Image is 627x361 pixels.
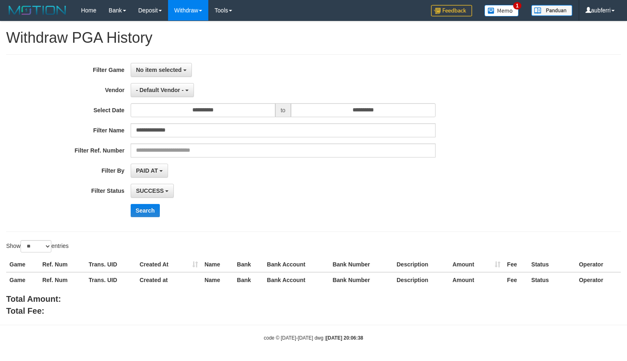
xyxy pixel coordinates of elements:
th: Created at [136,272,201,287]
button: PAID AT [131,164,168,178]
th: Bank Number [329,257,393,272]
th: Name [201,257,234,272]
button: Search [131,204,160,217]
th: Amount [449,272,504,287]
th: Amount [449,257,504,272]
small: code © [DATE]-[DATE] dwg | [264,335,363,341]
th: Created At [136,257,201,272]
h1: Withdraw PGA History [6,30,621,46]
th: Game [6,272,39,287]
th: Operator [576,272,621,287]
button: No item selected [131,63,192,77]
span: No item selected [136,67,182,73]
span: SUCCESS [136,187,164,194]
img: panduan.png [531,5,572,16]
th: Trans. UID [85,272,136,287]
th: Fee [504,272,528,287]
th: Status [528,257,576,272]
th: Bank Account [264,272,330,287]
span: PAID AT [136,167,158,174]
th: Bank Account [264,257,330,272]
label: Show entries [6,240,69,252]
th: Trans. UID [85,257,136,272]
b: Total Fee: [6,306,44,315]
th: Name [201,272,234,287]
th: Description [393,257,449,272]
th: Bank Number [329,272,393,287]
th: Fee [504,257,528,272]
span: to [275,103,291,117]
th: Description [393,272,449,287]
b: Total Amount: [6,294,61,303]
img: Feedback.jpg [431,5,472,16]
th: Game [6,257,39,272]
th: Bank [234,257,264,272]
span: - Default Vendor - [136,87,184,93]
button: - Default Vendor - [131,83,194,97]
select: Showentries [21,240,51,252]
span: 1 [513,2,522,9]
th: Ref. Num [39,257,85,272]
th: Bank [234,272,264,287]
img: Button%20Memo.svg [484,5,519,16]
th: Status [528,272,576,287]
button: SUCCESS [131,184,174,198]
img: MOTION_logo.png [6,4,69,16]
th: Operator [576,257,621,272]
strong: [DATE] 20:06:38 [326,335,363,341]
th: Ref. Num [39,272,85,287]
